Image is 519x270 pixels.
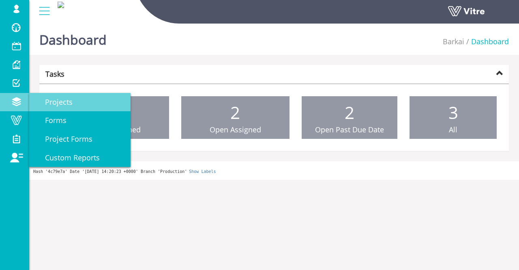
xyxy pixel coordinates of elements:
[230,101,240,124] span: 2
[464,37,509,47] li: Dashboard
[33,169,187,174] span: Hash '4c79e7a' Date '[DATE] 14:20:23 +0000' Branch 'Production'
[448,101,458,124] span: 3
[45,69,64,79] strong: Tasks
[35,97,73,107] span: Projects
[189,169,216,174] a: Show Labels
[29,111,131,130] a: Forms
[315,125,384,134] span: Open Past Due Date
[29,149,131,167] a: Custom Reports
[302,96,398,139] a: 2 Open Past Due Date
[449,125,457,134] span: All
[29,130,131,149] a: Project Forms
[181,96,290,139] a: 2 Open Assigned
[345,101,354,124] span: 2
[29,93,131,112] a: Projects
[39,20,107,55] h1: Dashboard
[58,2,64,8] img: e968784b-f3f1-40e9-ad9f-73da8f926fe8.jpg
[210,125,261,134] span: Open Assigned
[443,37,464,46] a: Barkai
[35,153,100,162] span: Custom Reports
[35,115,66,125] span: Forms
[410,96,497,139] a: 3 All
[35,134,92,144] span: Project Forms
